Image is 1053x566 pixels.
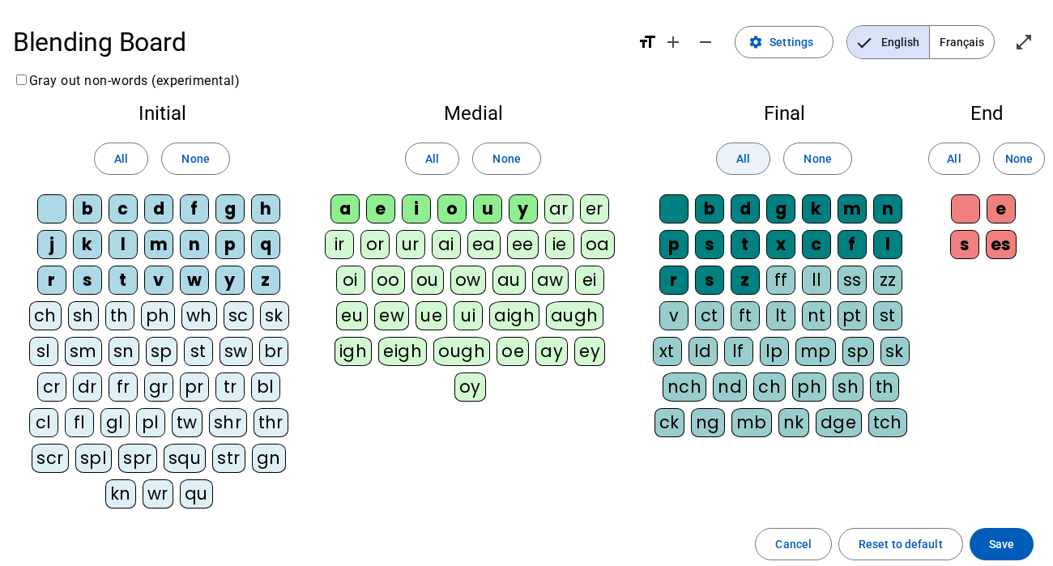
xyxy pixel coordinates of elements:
div: ei [575,266,604,295]
div: j [37,230,66,259]
div: qu [180,479,213,509]
button: Reset to default [838,528,963,560]
div: eu [336,301,368,330]
div: spr [118,444,157,473]
div: br [259,337,288,366]
div: b [695,194,724,223]
div: tw [172,408,202,437]
h2: End [946,104,1027,123]
div: z [731,266,760,295]
div: y [509,194,538,223]
div: gl [100,408,130,437]
button: None [783,143,851,175]
div: lt [766,301,795,330]
div: tr [215,372,245,402]
div: sl [29,337,58,366]
div: d [731,194,760,223]
div: shr [209,408,247,437]
div: ie [545,230,574,259]
h1: Blending Board [13,16,625,68]
div: pr [180,372,209,402]
div: sw [220,337,253,366]
mat-icon: open_in_full [1014,32,1034,52]
div: ar [544,194,573,223]
div: f [838,230,867,259]
div: g [766,194,795,223]
div: lf [724,337,753,366]
button: None [161,143,229,175]
div: igh [335,337,373,366]
button: Increase font size [657,26,689,58]
div: z [251,266,280,295]
div: mb [731,408,772,437]
div: ue [416,301,447,330]
div: x [766,230,795,259]
div: sh [833,372,863,402]
div: ph [141,301,175,330]
div: sc [224,301,254,330]
div: ld [688,337,718,366]
div: n [873,194,902,223]
div: ew [374,301,409,330]
div: t [109,266,138,295]
div: th [105,301,134,330]
div: wh [181,301,217,330]
div: u [473,194,502,223]
div: er [580,194,609,223]
div: a [330,194,360,223]
div: m [838,194,867,223]
div: ch [29,301,62,330]
div: fl [65,408,94,437]
div: pl [136,408,165,437]
div: sp [146,337,177,366]
div: or [360,230,390,259]
mat-icon: settings [748,35,763,49]
div: p [659,230,688,259]
div: wr [143,479,173,509]
div: l [109,230,138,259]
div: ll [802,266,831,295]
div: cr [37,372,66,402]
div: c [802,230,831,259]
div: au [492,266,526,295]
div: sn [109,337,139,366]
div: bl [251,372,280,402]
span: Settings [769,32,813,52]
div: kn [105,479,136,509]
div: ft [731,301,760,330]
div: oa [581,230,615,259]
div: mp [795,337,836,366]
div: gn [252,444,286,473]
div: ee [507,230,539,259]
div: w [180,266,209,295]
span: All [425,149,439,168]
div: xt [653,337,682,366]
mat-icon: add [663,32,683,52]
span: None [492,149,520,168]
button: Settings [735,26,833,58]
div: ir [325,230,354,259]
span: None [804,149,831,168]
div: s [695,230,724,259]
div: scr [32,444,69,473]
div: nch [663,372,707,402]
div: c [109,194,138,223]
span: Français [930,26,994,58]
span: Reset to default [859,534,943,554]
div: fr [109,372,138,402]
div: ct [695,301,724,330]
button: All [716,143,770,175]
div: sk [880,337,910,366]
div: st [873,301,902,330]
div: ow [450,266,486,295]
div: ss [838,266,867,295]
div: e [366,194,395,223]
h2: Medial [324,104,622,123]
div: oe [497,337,529,366]
div: sm [65,337,102,366]
div: dr [73,372,102,402]
div: ch [753,372,786,402]
div: d [144,194,173,223]
div: ur [396,230,425,259]
button: All [94,143,148,175]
